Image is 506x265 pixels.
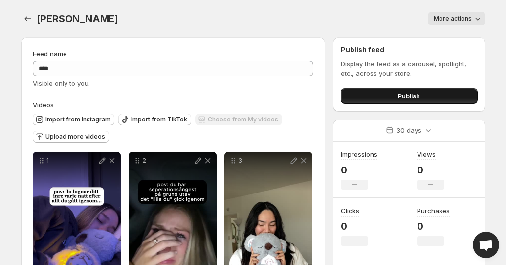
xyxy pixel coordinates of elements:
span: Import from Instagram [45,116,110,123]
p: 0 [341,164,377,176]
span: Feed name [33,50,67,58]
p: 0 [417,164,444,176]
button: Upload more videos [33,131,109,143]
p: 0 [417,220,450,232]
button: Import from Instagram [33,114,114,125]
h3: Purchases [417,206,450,216]
p: 3 [238,157,289,165]
button: Publish [341,88,477,104]
p: Display the feed as a carousel, spotlight, etc., across your store. [341,59,477,78]
span: Publish [398,91,420,101]
span: Visible only to you. [33,79,90,87]
p: 30 days [396,125,421,135]
div: Open chat [473,232,499,258]
span: Upload more videos [45,133,105,141]
p: 2 [142,157,193,165]
span: Videos [33,101,54,109]
h3: Impressions [341,149,377,159]
button: Import from TikTok [118,114,191,125]
p: 0 [341,220,368,232]
h3: Clicks [341,206,359,216]
button: Settings [21,12,35,25]
h2: Publish feed [341,45,477,55]
span: More actions [434,15,472,23]
button: More actions [428,12,485,25]
span: [PERSON_NAME] [37,13,118,24]
p: 1 [46,157,97,165]
span: Import from TikTok [131,116,187,123]
h3: Views [417,149,436,159]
